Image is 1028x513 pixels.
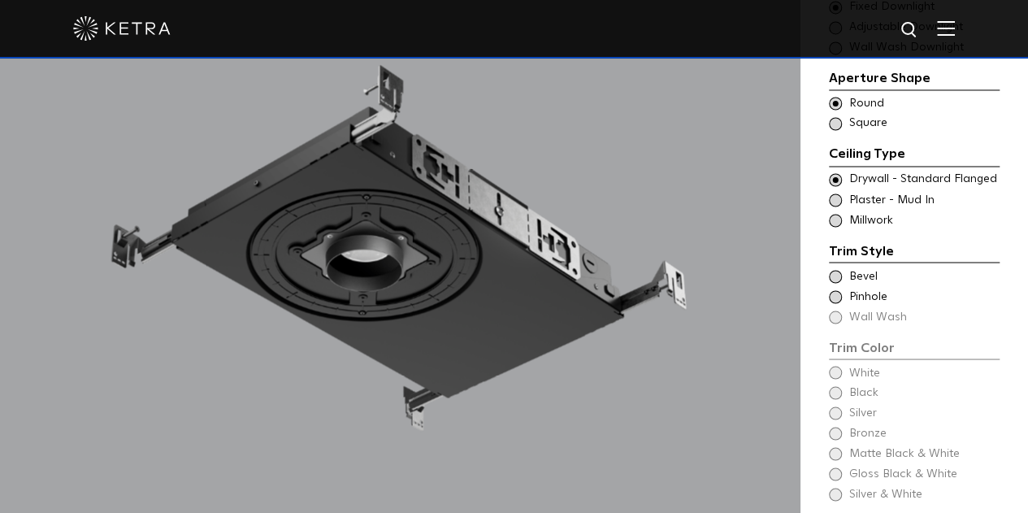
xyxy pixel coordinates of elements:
[829,68,1000,91] div: Aperture Shape
[849,115,998,132] span: Square
[849,96,998,112] span: Round
[829,241,1000,263] div: Trim Style
[849,172,998,188] span: Drywall - Standard Flanged
[73,16,171,41] img: ketra-logo-2019-white
[849,192,998,208] span: Plaster - Mud In
[849,268,998,285] span: Bevel
[849,212,998,228] span: Millwork
[849,289,998,305] span: Pinhole
[937,20,955,36] img: Hamburger%20Nav.svg
[829,144,1000,167] div: Ceiling Type
[900,20,920,41] img: search icon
